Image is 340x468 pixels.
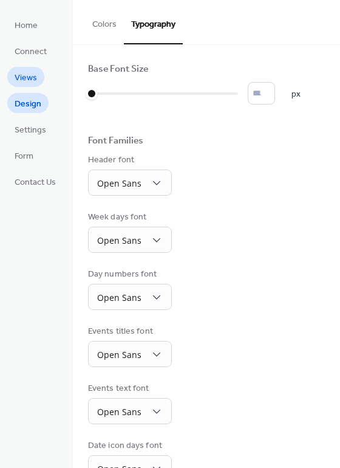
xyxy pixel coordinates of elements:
[97,349,141,360] span: Open Sans
[15,46,47,58] span: Connect
[15,176,56,189] span: Contact Us
[7,119,53,139] a: Settings
[88,439,169,452] div: Date icon days font
[88,325,169,338] div: Events titles font
[15,124,46,137] span: Settings
[88,382,169,395] div: Events text font
[97,177,141,189] span: Open Sans
[7,171,63,191] a: Contact Us
[88,268,169,281] div: Day numbers font
[88,63,148,76] div: Base Font Size
[88,211,169,224] div: Week days font
[15,150,33,163] span: Form
[15,19,38,32] span: Home
[88,154,169,167] div: Header font
[7,145,41,165] a: Form
[7,41,54,61] a: Connect
[97,292,141,303] span: Open Sans
[15,72,37,84] span: Views
[15,98,41,111] span: Design
[291,88,301,101] span: px
[7,15,45,35] a: Home
[97,406,141,418] span: Open Sans
[7,93,49,113] a: Design
[97,235,141,246] span: Open Sans
[88,135,143,148] div: Font Families
[7,67,44,87] a: Views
